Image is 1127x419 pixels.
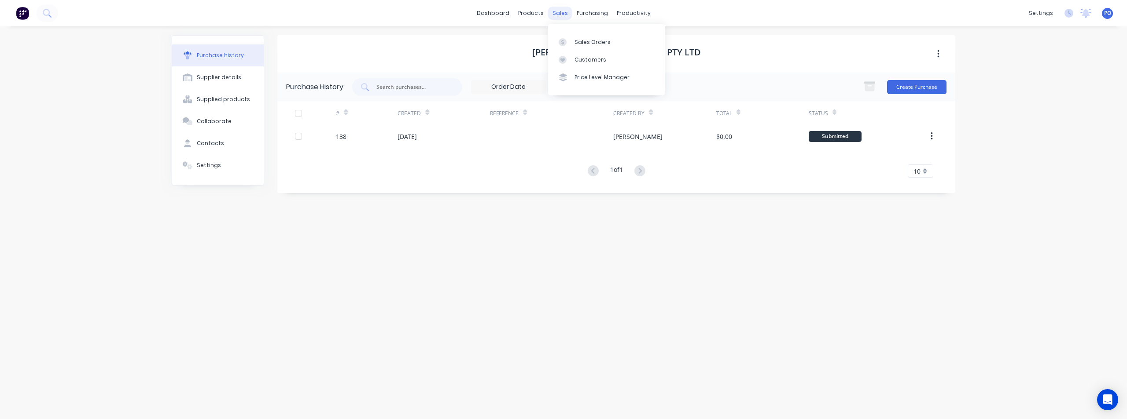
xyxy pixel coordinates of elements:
[575,38,611,46] div: Sales Orders
[197,73,241,81] div: Supplier details
[548,33,665,51] a: Sales Orders
[613,109,645,117] div: Created By
[612,7,655,20] div: productivity
[172,110,264,132] button: Collaborate
[286,82,343,92] div: Purchase History
[1104,9,1111,17] span: PO
[197,117,232,125] div: Collaborate
[514,7,548,20] div: products
[336,109,339,117] div: #
[572,7,612,20] div: purchasing
[613,132,663,141] div: [PERSON_NAME]
[610,165,623,178] div: 1 of 1
[716,109,732,117] div: Total
[376,83,449,91] input: Search purchases...
[887,80,947,94] button: Create Purchase
[172,154,264,176] button: Settings
[716,132,732,141] div: $0.00
[575,73,630,81] div: Price Level Manager
[197,95,250,103] div: Supplied products
[1024,7,1057,20] div: settings
[809,109,828,117] div: Status
[172,132,264,154] button: Contacts
[172,88,264,110] button: Supplied products
[16,7,29,20] img: Factory
[398,109,421,117] div: Created
[548,7,572,20] div: sales
[575,56,606,64] div: Customers
[398,132,417,141] div: [DATE]
[913,167,921,176] span: 10
[548,51,665,69] a: Customers
[490,109,519,117] div: Reference
[532,47,701,58] h1: [PERSON_NAME] Engineering Pty Ltd
[472,7,514,20] a: dashboard
[172,44,264,66] button: Purchase history
[471,80,545,94] input: Order Date
[336,132,346,141] div: 138
[197,51,244,59] div: Purchase history
[548,69,665,86] a: Price Level Manager
[1097,389,1118,410] div: Open Intercom Messenger
[197,161,221,169] div: Settings
[197,139,224,147] div: Contacts
[172,66,264,88] button: Supplier details
[809,131,862,142] div: Submitted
